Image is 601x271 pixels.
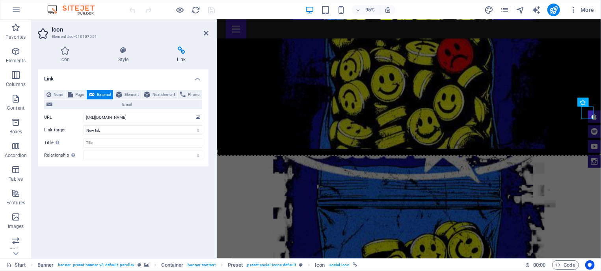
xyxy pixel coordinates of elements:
p: Elements [6,58,26,64]
span: More [569,6,594,14]
button: Click here to leave preview mode and continue editing [175,5,185,15]
i: Navigator [516,6,525,15]
h4: Style [95,47,154,63]
span: . preset-social-icons-default [246,260,296,270]
span: External [97,90,111,99]
button: pages [500,5,510,15]
i: On resize automatically adjust zoom level to fit chosen device. [384,6,391,13]
input: Title [84,138,202,148]
p: Slider [10,247,22,253]
span: . banner-content [186,260,215,270]
span: Click to select. Double-click to edit [315,260,325,270]
h4: Link [154,47,208,63]
i: Pages (Ctrl+Alt+S) [500,6,509,15]
button: Next element [141,90,177,99]
p: Columns [6,81,26,88]
button: design [484,5,494,15]
h2: Icon [52,26,208,33]
h6: 95% [364,5,376,15]
h4: Link [38,69,208,84]
span: 00 00 [533,260,545,270]
i: AI Writer [532,6,541,15]
span: Email [55,100,199,109]
p: Boxes [9,129,22,135]
button: navigator [516,5,525,15]
button: Element [114,90,141,99]
button: Phone [178,90,202,99]
span: Phone [188,90,199,99]
span: Code [556,260,575,270]
h4: Icon [38,47,95,63]
i: This element is linked [353,263,357,267]
button: Code [552,260,579,270]
button: Email [44,100,202,109]
i: This element is a customizable preset [299,263,303,267]
span: . social-icon [328,260,350,270]
span: Click to select. Double-click to edit [162,260,184,270]
label: Title [44,138,84,148]
img: Editor Logo [45,5,104,15]
button: External [87,90,113,99]
button: Page [66,90,86,99]
label: URL [44,113,84,122]
i: Reload page [192,6,201,15]
button: publish [547,4,560,16]
span: Page [75,90,84,99]
i: This element is a customizable preset [138,263,141,267]
label: Link target [44,125,84,135]
span: None [54,90,63,99]
h6: Session time [525,260,546,270]
i: Design (Ctrl+Alt+Y) [484,6,493,15]
span: Click to select. Double-click to edit [37,260,54,270]
i: This element contains a background [144,263,149,267]
span: Next element [153,90,175,99]
p: Features [6,200,25,206]
i: Publish [549,6,558,15]
button: text_generator [532,5,541,15]
label: Relationship [44,151,84,160]
p: Images [8,223,24,230]
span: : [539,262,540,268]
p: Content [7,105,24,111]
p: Tables [9,176,23,182]
nav: breadcrumb [37,260,357,270]
p: Favorites [6,34,26,40]
button: 95% [352,5,380,15]
span: . banner .preset-banner-v3-default .parallax [57,260,134,270]
a: Click to cancel selection. Double-click to open Pages [6,260,26,270]
button: reload [191,5,201,15]
span: Click to select. Double-click to edit [228,260,243,270]
input: URL... [84,113,202,122]
span: Element [125,90,139,99]
button: None [44,90,65,99]
p: Accordion [5,152,27,159]
button: Usercentrics [585,260,595,270]
button: More [566,4,597,16]
h3: Element #ed-910107551 [52,33,193,40]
